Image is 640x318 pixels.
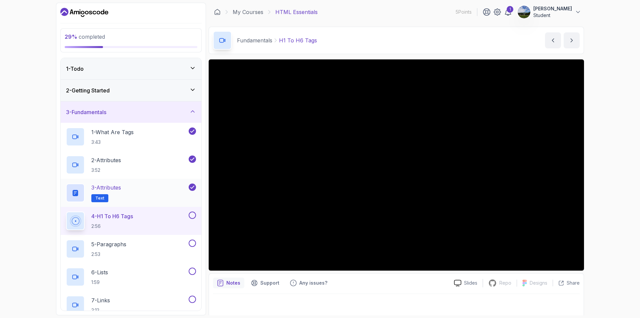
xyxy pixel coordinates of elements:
p: 3 - Attributes [91,184,121,192]
p: [PERSON_NAME] [533,5,572,12]
h3: 1 - Todo [66,65,84,73]
button: 1-Todo [61,58,201,79]
iframe: 3 - H1 to H6 Tags [209,59,584,271]
span: 29 % [65,33,77,40]
p: 6 - Lists [91,268,108,276]
button: 3-AttributesText [66,184,196,202]
button: 2-Attributes3:52 [66,155,196,174]
button: Feedback button [286,278,331,288]
a: Slides [449,280,483,287]
button: 5-Paragraphs2:53 [66,240,196,258]
div: 1 [507,6,513,13]
p: 4 - H1 To H6 Tags [91,212,133,220]
button: Support button [247,278,283,288]
button: previous content [545,32,561,48]
button: Share [553,280,580,286]
p: 5 Points [456,9,472,15]
a: Dashboard [214,9,221,15]
p: 7 - Links [91,296,110,304]
img: user profile image [518,6,530,18]
p: 5 - Paragraphs [91,240,126,248]
button: notes button [213,278,244,288]
p: 3:43 [91,139,134,145]
button: 4-H1 To H6 Tags2:56 [66,212,196,230]
p: 1:59 [91,279,108,286]
p: Any issues? [299,280,327,286]
p: 2:56 [91,223,133,230]
p: 2 - Attributes [91,156,121,164]
p: Student [533,12,572,19]
button: 6-Lists1:59 [66,268,196,286]
p: 2:12 [91,307,110,314]
button: 1-What Are Tags3:43 [66,127,196,146]
button: next content [564,32,580,48]
p: Support [260,280,279,286]
p: 1 - What Are Tags [91,128,134,136]
button: 7-Links2:12 [66,296,196,314]
p: H1 To H6 Tags [279,36,317,44]
a: My Courses [233,8,263,16]
p: 3:52 [91,167,121,174]
p: Slides [464,280,477,286]
button: user profile image[PERSON_NAME]Student [517,5,581,19]
p: Fundamentals [237,36,272,44]
a: 1 [504,8,512,16]
p: 2:53 [91,251,126,258]
a: Dashboard [60,7,108,18]
span: Text [95,196,104,201]
h3: 3 - Fundamentals [66,108,106,116]
p: HTML Essentials [275,8,318,16]
button: 2-Getting Started [61,80,201,101]
p: Notes [226,280,240,286]
button: 3-Fundamentals [61,101,201,123]
p: Share [567,280,580,286]
p: Designs [530,280,547,286]
span: completed [65,33,105,40]
p: Repo [499,280,511,286]
h3: 2 - Getting Started [66,86,110,94]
